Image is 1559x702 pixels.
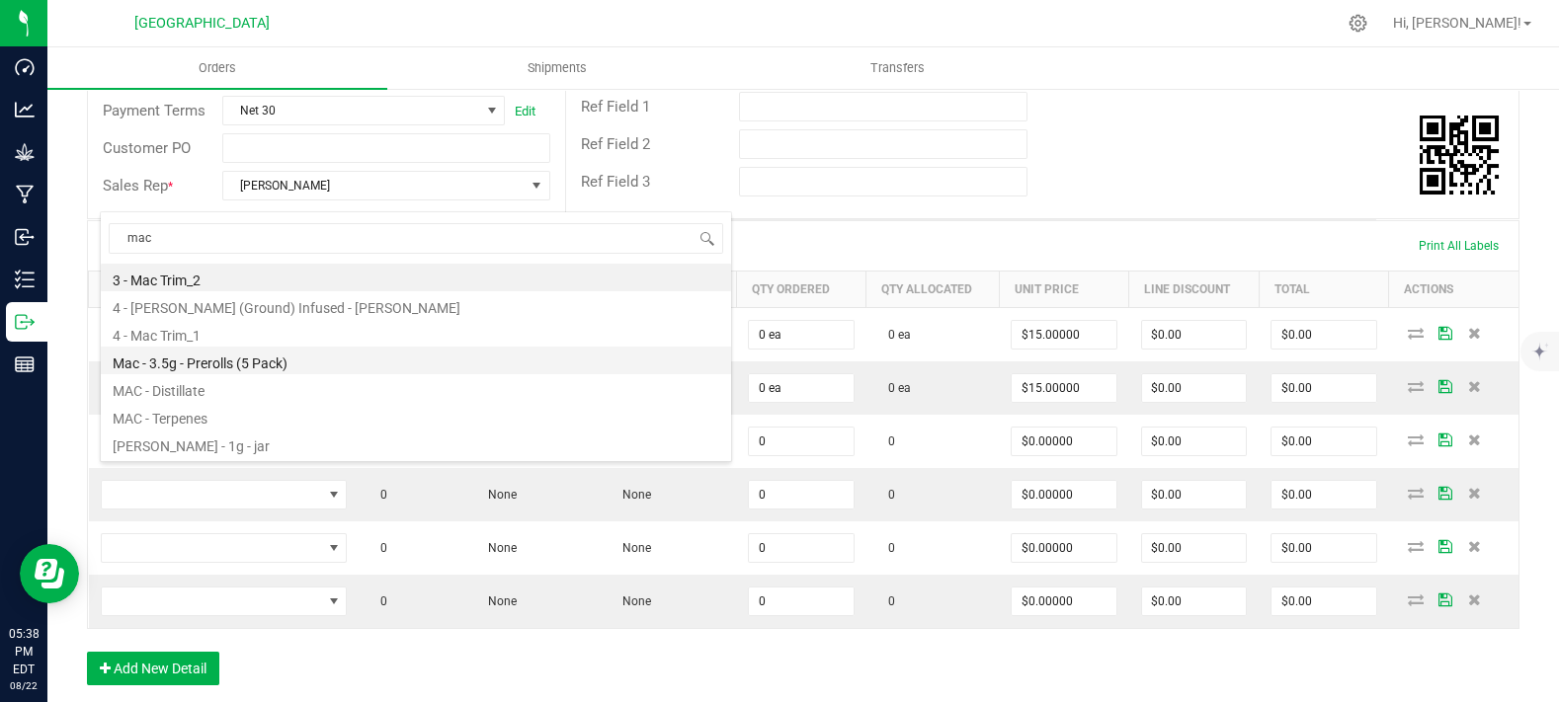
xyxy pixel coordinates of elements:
[613,594,651,608] span: None
[1460,487,1490,499] span: Delete Order Detail
[1431,327,1460,339] span: Save Order Detail
[515,104,535,118] a: Edit
[1431,487,1460,499] span: Save Order Detail
[103,102,205,119] span: Payment Terms
[878,381,911,395] span: 0 ea
[15,227,35,247] inline-svg: Inbound
[1460,380,1490,392] span: Delete Order Detail
[101,586,348,616] span: NO DATA FOUND
[581,173,650,191] span: Ref Field 3
[736,272,865,308] th: Qty Ordered
[1142,481,1246,508] input: 0
[87,652,219,685] button: Add New Detail
[370,541,387,555] span: 0
[1431,540,1460,552] span: Save Order Detail
[749,428,853,455] input: 0
[749,321,853,349] input: 0
[1142,428,1246,455] input: 0
[878,594,895,608] span: 0
[89,272,360,308] th: Item
[1393,15,1521,31] span: Hi, [PERSON_NAME]!
[47,47,387,89] a: Orders
[613,541,651,555] span: None
[1346,14,1370,33] div: Manage settings
[223,97,480,124] span: Net 30
[15,142,35,162] inline-svg: Grow
[1431,593,1460,605] span: Save Order Detail
[1460,540,1490,552] span: Delete Order Detail
[134,15,270,32] span: [GEOGRAPHIC_DATA]
[1272,587,1375,615] input: 0
[1420,116,1499,195] qrcode: 00000579
[749,374,853,402] input: 0
[613,488,651,502] span: None
[478,594,517,608] span: None
[749,534,853,562] input: 0
[20,544,79,603] iframe: Resource center
[101,480,348,509] span: NO DATA FOUND
[878,541,895,555] span: 0
[1431,433,1460,445] span: Save Order Detail
[103,177,168,195] span: Sales Rep
[101,533,348,563] span: NO DATA FOUND
[1142,321,1246,349] input: 0
[15,185,35,204] inline-svg: Manufacturing
[172,59,263,77] span: Orders
[1272,374,1375,402] input: 0
[878,488,895,502] span: 0
[1460,433,1490,445] span: Delete Order Detail
[1272,481,1375,508] input: 0
[1142,374,1246,402] input: 0
[15,312,35,332] inline-svg: Outbound
[15,100,35,119] inline-svg: Analytics
[370,594,387,608] span: 0
[1142,534,1246,562] input: 0
[1012,321,1115,349] input: 0
[749,587,853,615] input: 0
[1142,587,1246,615] input: 0
[581,135,650,153] span: Ref Field 2
[9,678,39,693] p: 08/22
[1012,534,1115,562] input: 0
[501,59,614,77] span: Shipments
[1012,374,1115,402] input: 0
[1389,272,1518,308] th: Actions
[1272,534,1375,562] input: 0
[15,354,35,374] inline-svg: Reports
[728,47,1068,89] a: Transfers
[878,328,911,342] span: 0 ea
[1431,380,1460,392] span: Save Order Detail
[1419,239,1499,253] span: Print All Labels
[103,139,191,157] span: Customer PO
[1272,428,1375,455] input: 0
[223,172,525,199] span: [PERSON_NAME]
[1129,272,1259,308] th: Line Discount
[581,98,650,116] span: Ref Field 1
[878,434,895,448] span: 0
[15,270,35,289] inline-svg: Inventory
[866,272,1000,308] th: Qty Allocated
[1012,587,1115,615] input: 0
[478,541,517,555] span: None
[370,488,387,502] span: 0
[15,57,35,77] inline-svg: Dashboard
[999,272,1128,308] th: Unit Price
[1012,481,1115,508] input: 0
[1420,116,1499,195] img: Scan me!
[844,59,951,77] span: Transfers
[9,625,39,678] p: 05:38 PM EDT
[478,488,517,502] span: None
[387,47,727,89] a: Shipments
[1012,428,1115,455] input: 0
[749,481,853,508] input: 0
[1259,272,1388,308] th: Total
[1460,593,1490,605] span: Delete Order Detail
[1460,327,1490,339] span: Delete Order Detail
[1272,321,1375,349] input: 0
